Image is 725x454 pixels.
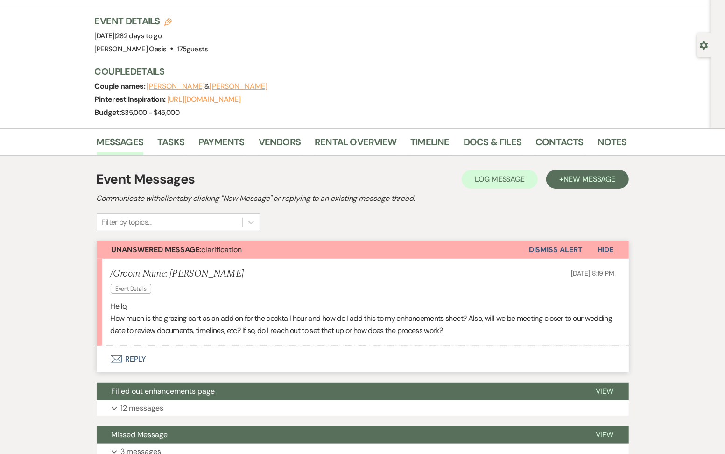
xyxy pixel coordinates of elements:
[147,82,267,91] span: &
[157,135,184,155] a: Tasks
[95,107,121,117] span: Budget:
[95,44,167,54] span: [PERSON_NAME] Oasis
[95,94,167,104] span: Pinterest Inspiration:
[112,245,242,255] span: clarification
[95,65,618,78] h3: Couple Details
[581,383,629,400] button: View
[97,346,629,372] button: Reply
[97,241,529,259] button: Unanswered Message:clarification
[596,430,614,440] span: View
[535,135,584,155] a: Contacts
[111,312,615,336] p: How much is the grazing cart as an add on for the cocktail hour and how do I add this to my enhan...
[475,174,525,184] span: Log Message
[97,170,195,189] h1: Event Messages
[112,430,168,440] span: Missed Message
[210,83,267,90] button: [PERSON_NAME]
[464,135,521,155] a: Docs & Files
[177,44,208,54] span: 175 guests
[102,217,152,228] div: Filter by topics...
[315,135,396,155] a: Rental Overview
[121,108,179,117] span: $35,000 - $45,000
[410,135,450,155] a: Timeline
[97,193,629,204] h2: Communicate with clients by clicking "New Message" or replying to an existing message thread.
[112,245,202,255] strong: Unanswered Message:
[596,386,614,396] span: View
[111,284,152,294] span: Event Details
[97,426,581,444] button: Missed Message
[97,400,629,416] button: 12 messages
[147,83,205,90] button: [PERSON_NAME]
[583,241,629,259] button: Hide
[116,31,162,41] span: 282 days to go
[121,402,164,414] p: 12 messages
[581,426,629,444] button: View
[462,170,538,189] button: Log Message
[198,135,245,155] a: Payments
[97,135,144,155] a: Messages
[571,269,614,277] span: [DATE] 8:19 PM
[111,300,615,312] p: Hello,
[112,386,215,396] span: Filled out enhancements page
[95,31,162,41] span: [DATE]
[598,135,627,155] a: Notes
[598,245,614,255] span: Hide
[111,268,244,280] h5: /Groom Name: [PERSON_NAME]
[529,241,583,259] button: Dismiss Alert
[546,170,628,189] button: +New Message
[167,94,240,104] a: [URL][DOMAIN_NAME]
[95,81,147,91] span: Couple names:
[563,174,615,184] span: New Message
[114,31,162,41] span: |
[97,383,581,400] button: Filled out enhancements page
[95,14,208,28] h3: Event Details
[259,135,301,155] a: Vendors
[700,40,708,49] button: Open lead details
